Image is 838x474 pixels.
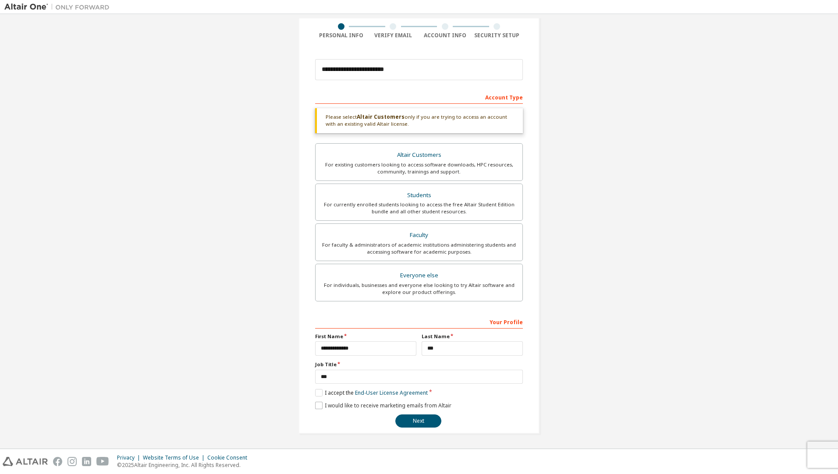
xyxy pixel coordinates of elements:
label: I would like to receive marketing emails from Altair [315,402,451,409]
img: youtube.svg [96,457,109,466]
div: Your Profile [315,315,523,329]
b: Altair Customers [357,113,405,120]
div: Everyone else [321,269,517,282]
div: Verify Email [367,32,419,39]
div: Cookie Consent [207,454,252,461]
div: Account Info [419,32,471,39]
p: © 2025 Altair Engineering, Inc. All Rights Reserved. [117,461,252,469]
div: Students [321,189,517,202]
div: For individuals, businesses and everyone else looking to try Altair software and explore our prod... [321,282,517,296]
img: altair_logo.svg [3,457,48,466]
label: I accept the [315,389,428,396]
div: For existing customers looking to access software downloads, HPC resources, community, trainings ... [321,161,517,175]
div: Website Terms of Use [143,454,207,461]
img: instagram.svg [67,457,77,466]
button: Next [395,414,441,428]
img: facebook.svg [53,457,62,466]
div: Security Setup [471,32,523,39]
label: Last Name [422,333,523,340]
div: Account Type [315,90,523,104]
div: Altair Customers [321,149,517,161]
label: First Name [315,333,416,340]
div: Please select only if you are trying to access an account with an existing valid Altair license. [315,108,523,133]
div: Privacy [117,454,143,461]
div: Faculty [321,229,517,241]
div: For faculty & administrators of academic institutions administering students and accessing softwa... [321,241,517,255]
div: Personal Info [315,32,367,39]
a: End-User License Agreement [355,389,428,396]
div: For currently enrolled students looking to access the free Altair Student Edition bundle and all ... [321,201,517,215]
img: Altair One [4,3,114,11]
img: linkedin.svg [82,457,91,466]
label: Job Title [315,361,523,368]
